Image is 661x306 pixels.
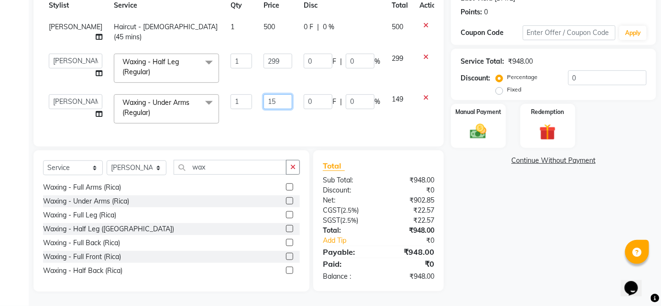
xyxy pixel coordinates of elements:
[378,175,441,185] div: ₹948.00
[342,206,357,214] span: 2.5%
[392,23,403,31] span: 500
[323,161,345,171] span: Total
[323,206,341,215] span: CGST
[461,57,504,67] div: Service Total:
[323,22,334,32] span: 0 %
[43,182,121,193] div: Waxing - Full Arms (Rica)
[531,108,564,116] label: Redemption
[264,23,275,31] span: 500
[378,226,441,236] div: ₹948.00
[523,25,616,40] input: Enter Offer / Coupon Code
[453,156,654,166] a: Continue Without Payment
[378,205,441,215] div: ₹22.57
[231,23,234,31] span: 1
[114,23,218,41] span: Haircut - [DEMOGRAPHIC_DATA] (45 mins)
[122,57,179,76] span: Waxing - Half Leg (Regular)
[621,268,651,296] iframe: chat widget
[304,22,313,32] span: 0 F
[174,160,286,175] input: Search or Scan
[332,57,336,67] span: F
[392,54,403,63] span: 299
[323,216,340,225] span: SGST
[378,195,441,205] div: ₹902.85
[375,97,380,107] span: %
[375,57,380,67] span: %
[316,175,379,185] div: Sub Total:
[316,226,379,236] div: Total:
[43,196,129,206] div: Waxing - Under Arms (Rica)
[534,122,561,143] img: _gift.svg
[340,97,342,107] span: |
[150,68,154,76] a: x
[316,258,379,270] div: Paid:
[316,205,379,215] div: ( )
[378,215,441,226] div: ₹22.57
[378,246,441,258] div: ₹948.00
[316,195,379,205] div: Net:
[332,97,336,107] span: F
[150,108,154,117] a: x
[316,215,379,226] div: ( )
[461,28,523,38] div: Coupon Code
[342,216,356,224] span: 2.5%
[508,57,533,67] div: ₹948.00
[392,95,403,103] span: 149
[43,252,121,262] div: Waxing - Full Front (Rica)
[484,7,488,17] div: 0
[461,7,482,17] div: Points:
[122,98,189,117] span: Waxing - Under Arms (Regular)
[389,236,441,246] div: ₹0
[317,22,319,32] span: |
[316,272,379,282] div: Balance :
[316,236,389,246] a: Add Tip
[619,26,647,40] button: Apply
[43,224,174,234] div: Waxing - Half Leg ([GEOGRAPHIC_DATA])
[43,266,122,276] div: Waxing - Half Back (Rica)
[316,185,379,195] div: Discount:
[465,122,492,141] img: _cash.svg
[43,238,120,248] div: Waxing - Full Back (Rica)
[507,85,521,94] label: Fixed
[378,185,441,195] div: ₹0
[43,210,116,220] div: Waxing - Full Leg (Rica)
[461,73,490,83] div: Discount:
[340,57,342,67] span: |
[455,108,501,116] label: Manual Payment
[49,23,102,31] span: [PERSON_NAME]
[378,258,441,270] div: ₹0
[378,272,441,282] div: ₹948.00
[316,246,379,258] div: Payable:
[507,73,538,81] label: Percentage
